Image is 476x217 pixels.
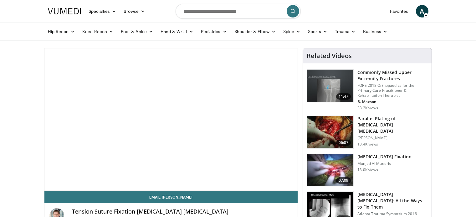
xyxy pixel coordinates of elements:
a: Knee Recon [79,25,117,38]
a: Hand & Wrist [157,25,197,38]
a: Email [PERSON_NAME] [44,191,298,203]
a: Pediatrics [197,25,231,38]
h4: Tension Suture Fixation [MEDICAL_DATA] [MEDICAL_DATA] [72,208,293,215]
p: Atlanta Trauma Symposium 2016 [357,211,428,216]
a: Browse [120,5,149,17]
h3: Commonly Missed Upper Extremity Fractures [357,69,428,82]
video-js: Video Player [44,48,298,191]
a: Specialties [85,5,120,17]
h4: Related Videos [307,52,352,60]
a: Foot & Ankle [117,25,157,38]
a: Sports [304,25,331,38]
p: 33.2K views [357,106,378,111]
a: Business [359,25,391,38]
img: XzOTlMlQSGUnbGTX4xMDoxOjBrO-I4W8.150x105_q85_crop-smart_upscale.jpg [307,116,353,148]
img: VuMedi Logo [48,8,81,14]
a: Spine [279,25,304,38]
a: Hip Recon [44,25,79,38]
a: 07:09 [MEDICAL_DATA] Fixation Munjed Al Muderis 13.0K views [307,154,428,187]
p: 13.0K views [357,167,378,172]
a: Trauma [331,25,360,38]
span: 06:07 [336,140,351,146]
a: Favorites [386,5,412,17]
a: Shoulder & Elbow [231,25,279,38]
p: Munjed Al Muderis [357,161,412,166]
a: 11:47 Commonly Missed Upper Extremity Fractures FORE 2018 Orthopaedics for the Primary Care Pract... [307,69,428,111]
a: A [416,5,428,17]
p: 13.4K views [357,142,378,147]
span: 07:09 [336,177,351,184]
p: B. Maxson [357,99,428,104]
p: [PERSON_NAME] [357,136,428,141]
h3: Parallel Plating of [MEDICAL_DATA] [MEDICAL_DATA] [357,116,428,134]
input: Search topics, interventions [176,4,301,19]
h3: [MEDICAL_DATA] Fixation [357,154,412,160]
a: 06:07 Parallel Plating of [MEDICAL_DATA] [MEDICAL_DATA] [PERSON_NAME] 13.4K views [307,116,428,149]
img: eolv1L8ZdYrFVOcH4xMDoxOjA4MTsiGN_1.150x105_q85_crop-smart_upscale.jpg [307,154,353,186]
p: FORE 2018 Orthopaedics for the Primary Care Practitioner & Rehabilitation Therapist [357,83,428,98]
h3: [MEDICAL_DATA] [MEDICAL_DATA]: All the Ways to Fix Them [357,191,428,210]
span: 11:47 [336,93,351,100]
img: b2c65235-e098-4cd2-ab0f-914df5e3e270.150x105_q85_crop-smart_upscale.jpg [307,70,353,102]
